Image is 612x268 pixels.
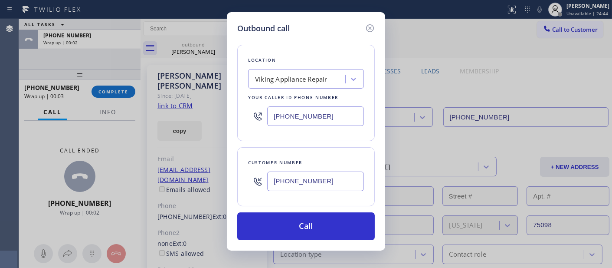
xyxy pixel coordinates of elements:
button: Call [237,212,375,240]
div: Viking Appliance Repair [255,74,327,84]
div: Your caller id phone number [248,93,364,102]
h5: Outbound call [237,23,290,34]
div: Location [248,56,364,65]
div: Customer number [248,158,364,167]
input: (123) 456-7890 [267,172,364,191]
input: (123) 456-7890 [267,106,364,126]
